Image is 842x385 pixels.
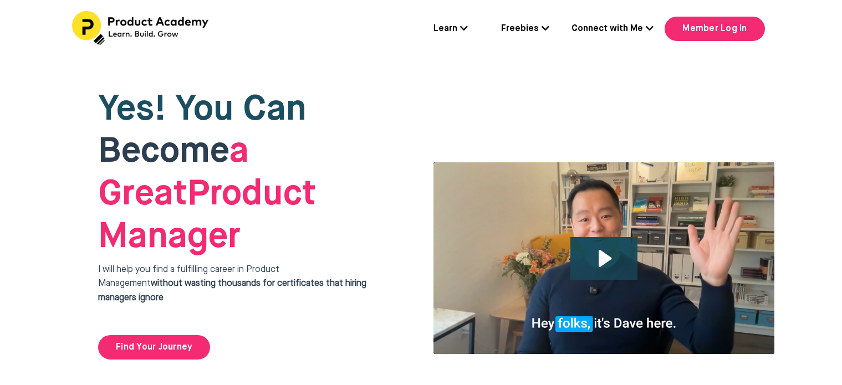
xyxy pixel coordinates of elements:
span: I will help you find a fulfilling career in Product Management [98,265,366,302]
strong: without wasting thousands for certificates that hiring managers ignore [98,279,366,302]
span: Product Manager [98,134,316,255]
a: Learn [433,22,468,37]
a: Freebies [501,22,549,37]
span: Yes! You Can [98,92,307,127]
a: Connect with Me [571,22,654,37]
a: Member Log In [665,17,764,41]
a: Find Your Journey [98,335,210,360]
img: Header Logo [72,11,211,45]
strong: a Great [98,134,249,212]
span: Become [98,134,229,170]
button: Play Video: file-uploads/sites/127338/video/4ffeae-3e1-a2cd-5ad6-eac528a42_Why_I_built_product_ac... [570,237,637,280]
